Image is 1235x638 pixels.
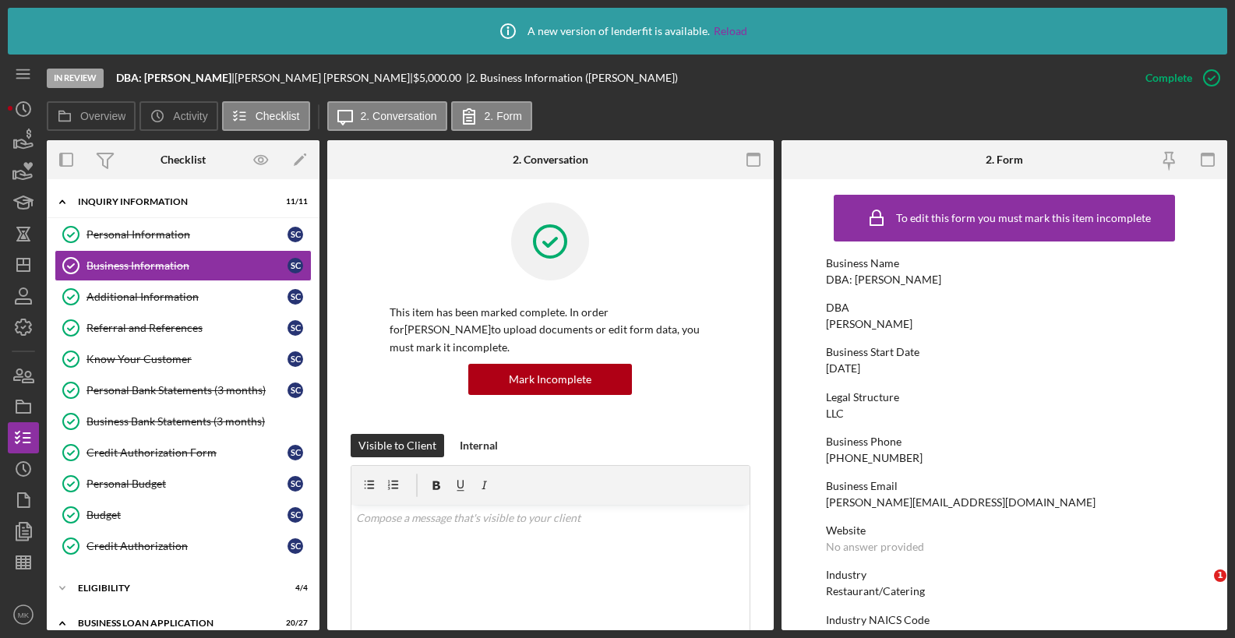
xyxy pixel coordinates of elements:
[78,197,269,206] div: INQUIRY INFORMATION
[826,480,1183,492] div: Business Email
[826,346,1183,358] div: Business Start Date
[452,434,506,457] button: Internal
[896,212,1151,224] div: To edit this form you must mark this item incomplete
[826,614,1183,626] div: Industry NAICS Code
[55,530,312,562] a: Credit AuthorizationSc
[235,72,413,84] div: [PERSON_NAME] [PERSON_NAME] |
[288,507,303,523] div: S c
[173,110,207,122] label: Activity
[280,197,308,206] div: 11 / 11
[78,583,269,593] div: ELIGIBILITY
[86,259,288,272] div: Business Information
[116,72,235,84] div: |
[288,382,303,398] div: S c
[78,619,269,628] div: BUSINESS LOAN APPLICATION
[288,351,303,367] div: S c
[86,384,288,397] div: Personal Bank Statements (3 months)
[826,452,923,464] div: [PHONE_NUMBER]
[1182,569,1219,607] iframe: Intercom live chat
[55,281,312,312] a: Additional InformationSc
[80,110,125,122] label: Overview
[513,153,588,166] div: 2. Conversation
[288,538,303,554] div: S c
[47,101,136,131] button: Overview
[826,435,1183,448] div: Business Phone
[55,468,312,499] a: Personal BudgetSc
[86,415,311,428] div: Business Bank Statements (3 months)
[714,25,747,37] a: Reload
[826,524,1183,537] div: Website
[826,496,1096,509] div: [PERSON_NAME][EMAIL_ADDRESS][DOMAIN_NAME]
[55,312,312,344] a: Referral and ReferencesSc
[86,353,288,365] div: Know Your Customer
[55,219,312,250] a: Personal InformationSc
[86,478,288,490] div: Personal Budget
[8,599,39,630] button: MK
[986,153,1023,166] div: 2. Form
[826,301,1183,314] div: DBA
[451,101,532,131] button: 2. Form
[460,434,498,457] div: Internal
[288,289,303,305] div: S c
[1145,62,1192,93] div: Complete
[826,318,912,330] div: [PERSON_NAME]
[327,101,447,131] button: 2. Conversation
[55,344,312,375] a: Know Your CustomerSc
[288,258,303,273] div: S c
[55,250,312,281] a: Business InformationSc
[86,509,288,521] div: Budget
[139,101,217,131] button: Activity
[86,291,288,303] div: Additional Information
[288,227,303,242] div: S c
[826,585,925,597] div: Restaurant/Catering
[1130,62,1227,93] button: Complete
[86,228,288,241] div: Personal Information
[826,362,860,375] div: [DATE]
[55,499,312,530] a: BudgetSc
[826,391,1183,404] div: Legal Structure
[826,257,1183,270] div: Business Name
[466,72,678,84] div: | 2. Business Information ([PERSON_NAME])
[358,434,436,457] div: Visible to Client
[55,437,312,468] a: Credit Authorization FormSc
[390,304,711,356] p: This item has been marked complete. In order for [PERSON_NAME] to upload documents or edit form d...
[509,364,591,395] div: Mark Incomplete
[288,320,303,336] div: S c
[86,322,288,334] div: Referral and References
[468,364,632,395] button: Mark Incomplete
[86,540,288,552] div: Credit Authorization
[826,407,844,420] div: LLC
[351,434,444,457] button: Visible to Client
[256,110,300,122] label: Checklist
[288,445,303,460] div: S c
[280,619,308,628] div: 20 / 27
[826,541,924,553] div: No answer provided
[55,375,312,406] a: Personal Bank Statements (3 months)Sc
[489,12,747,51] div: A new version of lenderfit is available.
[222,101,310,131] button: Checklist
[47,69,104,88] div: In Review
[280,583,308,593] div: 4 / 4
[1214,569,1226,582] span: 1
[161,153,206,166] div: Checklist
[826,273,941,286] div: DBA: [PERSON_NAME]
[18,611,30,619] text: MK
[55,406,312,437] a: Business Bank Statements (3 months)
[826,569,1183,581] div: Industry
[485,110,522,122] label: 2. Form
[413,72,466,84] div: $5,000.00
[288,476,303,492] div: S c
[116,71,231,84] b: DBA: [PERSON_NAME]
[86,446,288,459] div: Credit Authorization Form
[361,110,437,122] label: 2. Conversation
